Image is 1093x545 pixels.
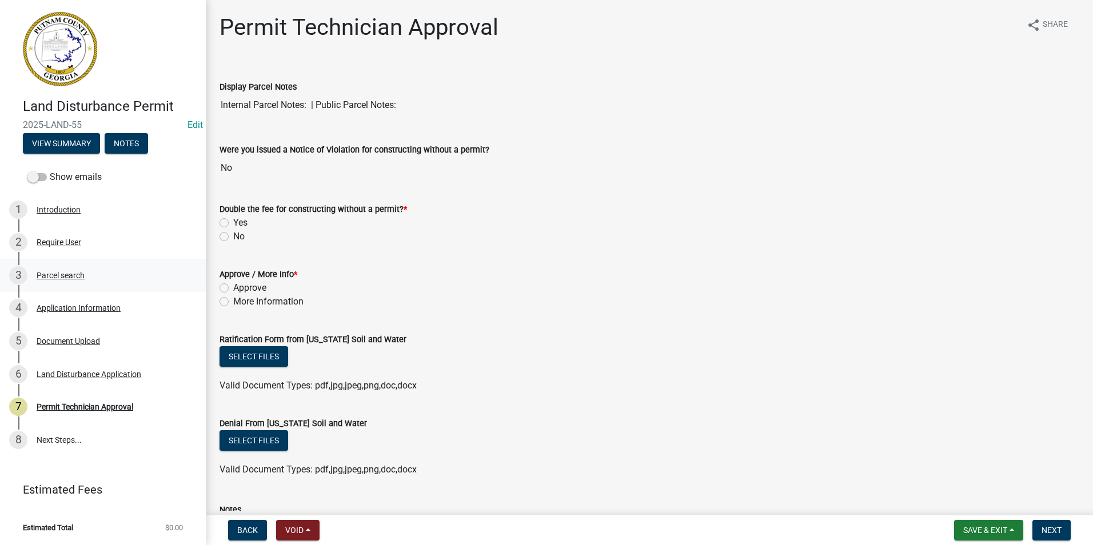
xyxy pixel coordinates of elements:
[37,337,100,345] div: Document Upload
[220,206,407,214] label: Double the fee for constructing without a permit?
[37,271,85,279] div: Parcel search
[9,398,27,416] div: 7
[1027,18,1040,32] i: share
[27,170,102,184] label: Show emails
[220,14,498,41] h1: Permit Technician Approval
[9,478,188,501] a: Estimated Fees
[9,299,27,317] div: 4
[220,464,417,475] span: Valid Document Types: pdf,jpg,jpeg,png,doc,docx
[220,271,297,279] label: Approve / More Info
[285,526,304,535] span: Void
[23,98,197,115] h4: Land Disturbance Permit
[23,139,100,149] wm-modal-confirm: Summary
[233,216,248,230] label: Yes
[37,238,81,246] div: Require User
[220,430,288,451] button: Select files
[220,336,406,344] label: Ratification Form from [US_STATE] Soil and Water
[188,119,203,130] a: Edit
[1042,526,1062,535] span: Next
[220,83,297,91] label: Display Parcel Notes
[37,206,81,214] div: Introduction
[228,520,267,540] button: Back
[188,119,203,130] wm-modal-confirm: Edit Application Number
[954,520,1023,540] button: Save & Exit
[233,230,245,243] label: No
[23,524,73,531] span: Estimated Total
[23,12,97,86] img: Putnam County, Georgia
[9,332,27,350] div: 5
[233,281,266,295] label: Approve
[276,520,320,540] button: Void
[220,346,288,367] button: Select files
[1043,18,1068,32] span: Share
[237,526,258,535] span: Back
[963,526,1007,535] span: Save & Exit
[37,304,121,312] div: Application Information
[220,506,241,514] label: Notes
[23,133,100,154] button: View Summary
[220,146,489,154] label: Were you issued a Notice of Violation for constructing without a permit?
[105,139,148,149] wm-modal-confirm: Notes
[9,365,27,383] div: 6
[105,133,148,154] button: Notes
[37,403,133,411] div: Permit Technician Approval
[9,233,27,251] div: 2
[1018,14,1077,36] button: shareShare
[220,380,417,391] span: Valid Document Types: pdf,jpg,jpeg,png,doc,docx
[23,119,183,130] span: 2025-LAND-55
[1032,520,1071,540] button: Next
[233,295,304,308] label: More Information
[9,431,27,449] div: 8
[165,524,183,531] span: $0.00
[220,420,367,428] label: Denial From [US_STATE] Soil and Water
[37,370,141,378] div: Land Disturbance Application
[9,201,27,219] div: 1
[9,266,27,284] div: 3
